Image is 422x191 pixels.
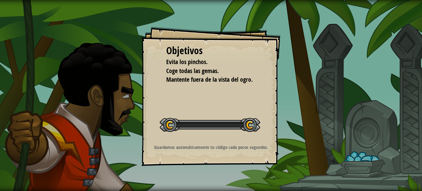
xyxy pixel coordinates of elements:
span: Mantente fuera de la vista del ogro. [166,75,253,84]
span: Coge todas las gemas. [166,67,219,75]
li: Mantente fuera de la vista del ogro. [158,75,254,84]
li: Evita los pinchos. [158,58,254,67]
div: Objetivos [166,44,256,58]
span: Evita los pinchos. [166,58,208,66]
li: Coge todas las gemas. [158,67,254,76]
p: Guardamos automáticamente tu código cada pocos segundos. [149,144,273,150]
